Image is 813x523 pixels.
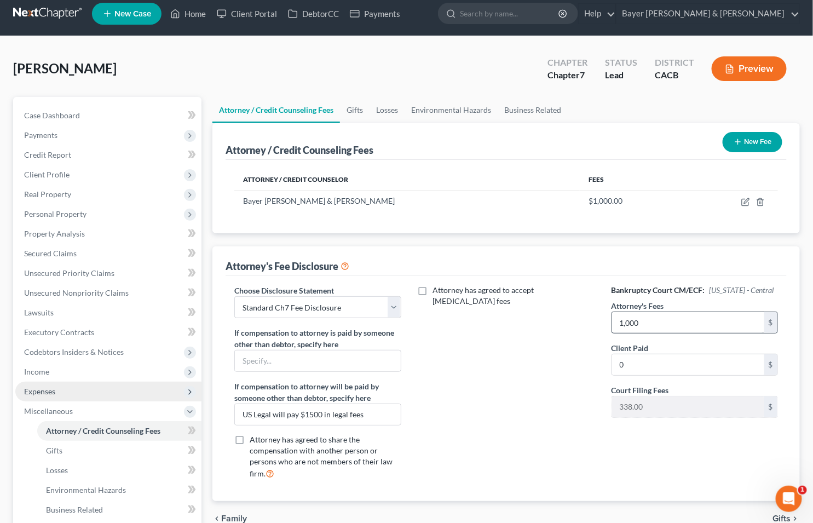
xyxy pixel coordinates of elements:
[243,175,348,183] span: Attorney / Credit Counselor
[547,56,587,69] div: Chapter
[24,170,70,179] span: Client Profile
[15,145,201,165] a: Credit Report
[46,446,62,455] span: Gifts
[24,229,85,238] span: Property Analysis
[235,404,400,425] input: Specify...
[46,426,160,435] span: Attorney / Credit Counseling Fees
[24,308,54,317] span: Lawsuits
[282,4,344,24] a: DebtorCC
[616,4,799,24] a: Bayer [PERSON_NAME] & [PERSON_NAME]
[212,97,340,123] a: Attorney / Credit Counseling Fees
[250,435,393,478] span: Attorney has agreed to share the compensation with another person or persons who are not members ...
[655,56,694,69] div: District
[589,196,622,205] span: $1,000.00
[37,421,201,441] a: Attorney / Credit Counseling Fees
[612,384,669,396] label: Court Filing Fees
[612,300,664,312] label: Attorney's Fees
[460,3,560,24] input: Search by name...
[612,342,649,354] label: Client Paid
[24,367,49,376] span: Income
[605,56,637,69] div: Status
[235,350,400,371] input: Specify...
[405,97,498,123] a: Environmental Hazards
[24,406,73,416] span: Miscellaneous
[433,285,534,306] span: Attorney has agreed to accept [MEDICAL_DATA] fees
[612,354,764,375] input: 0.00
[24,327,94,337] span: Executory Contracts
[798,486,807,495] span: 1
[710,285,774,295] span: [US_STATE] - Central
[226,143,373,157] div: Attorney / Credit Counseling Fees
[776,486,802,512] iframe: Intercom live chat
[773,514,800,523] button: Gifts chevron_right
[764,312,777,333] div: $
[24,249,77,258] span: Secured Claims
[723,132,782,152] button: New Fee
[15,303,201,323] a: Lawsuits
[605,69,637,82] div: Lead
[24,130,57,140] span: Payments
[764,396,777,417] div: $
[498,97,568,123] a: Business Related
[37,500,201,520] a: Business Related
[37,441,201,461] a: Gifts
[243,196,395,205] span: Bayer [PERSON_NAME] & [PERSON_NAME]
[612,396,764,417] input: 0.00
[579,4,615,24] a: Help
[234,381,401,404] label: If compensation to attorney will be paid by someone other than debtor, specify here
[165,4,211,24] a: Home
[15,283,201,303] a: Unsecured Nonpriority Claims
[24,288,129,297] span: Unsecured Nonpriority Claims
[13,60,117,76] span: [PERSON_NAME]
[24,387,55,396] span: Expenses
[234,327,401,350] label: If compensation to attorney is paid by someone other than debtor, specify here
[234,285,334,296] label: Choose Disclosure Statement
[46,505,103,514] span: Business Related
[340,97,370,123] a: Gifts
[114,10,151,18] span: New Case
[24,189,71,199] span: Real Property
[370,97,405,123] a: Losses
[37,480,201,500] a: Environmental Hazards
[773,514,791,523] span: Gifts
[46,465,68,475] span: Losses
[15,323,201,342] a: Executory Contracts
[764,354,777,375] div: $
[24,268,114,278] span: Unsecured Priority Claims
[15,106,201,125] a: Case Dashboard
[612,312,764,333] input: 0.00
[655,69,694,82] div: CACB
[24,150,71,159] span: Credit Report
[344,4,406,24] a: Payments
[221,514,247,523] span: Family
[212,514,221,523] i: chevron_left
[24,347,124,357] span: Codebtors Insiders & Notices
[24,111,80,120] span: Case Dashboard
[46,485,126,495] span: Environmental Hazards
[15,224,201,244] a: Property Analysis
[791,514,800,523] i: chevron_right
[15,244,201,263] a: Secured Claims
[589,175,604,183] span: Fees
[580,70,585,80] span: 7
[712,56,787,81] button: Preview
[212,514,247,523] button: chevron_left Family
[15,263,201,283] a: Unsecured Priority Claims
[37,461,201,480] a: Losses
[226,260,349,273] div: Attorney's Fee Disclosure
[612,285,778,296] h6: Bankruptcy Court CM/ECF:
[547,69,587,82] div: Chapter
[24,209,87,219] span: Personal Property
[211,4,282,24] a: Client Portal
